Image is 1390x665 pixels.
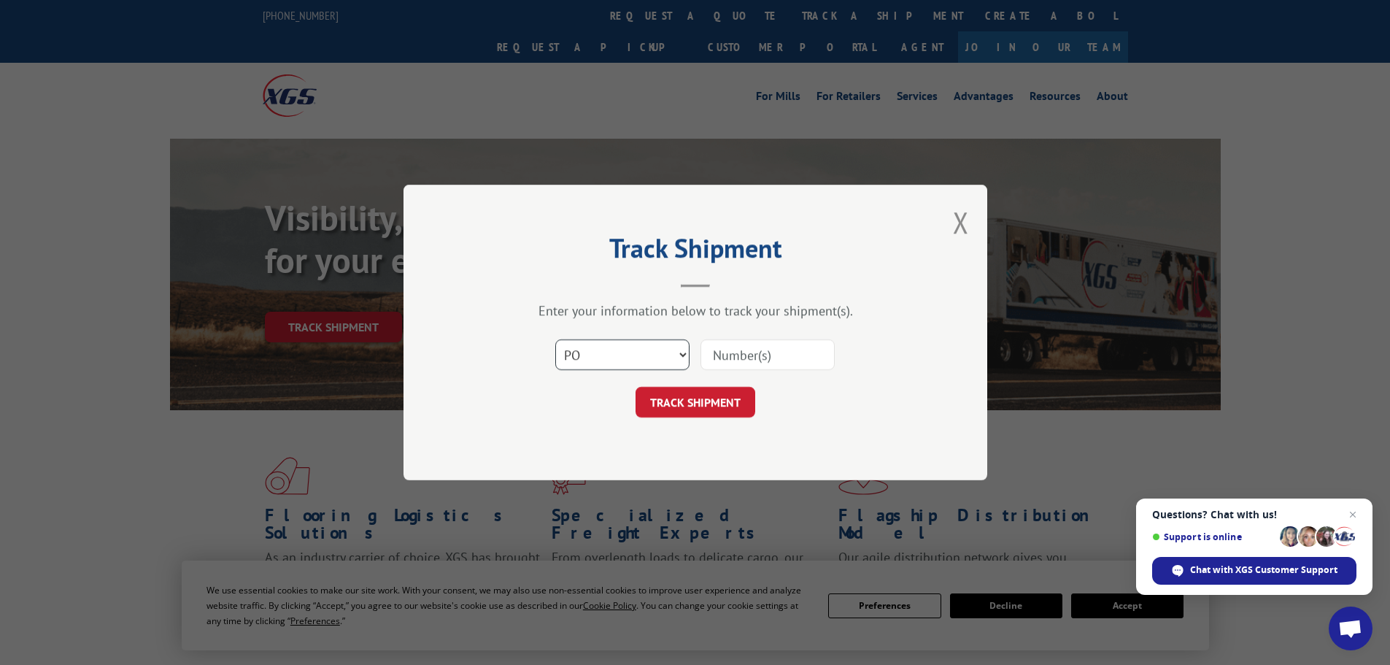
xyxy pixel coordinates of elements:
[1152,531,1275,542] span: Support is online
[1344,506,1362,523] span: Close chat
[1152,557,1356,585] div: Chat with XGS Customer Support
[476,302,914,319] div: Enter your information below to track your shipment(s).
[953,203,969,242] button: Close modal
[1329,607,1372,650] div: Open chat
[636,387,755,418] button: TRACK SHIPMENT
[476,238,914,266] h2: Track Shipment
[700,339,835,370] input: Number(s)
[1190,564,1337,577] span: Chat with XGS Customer Support
[1152,509,1356,520] span: Questions? Chat with us!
